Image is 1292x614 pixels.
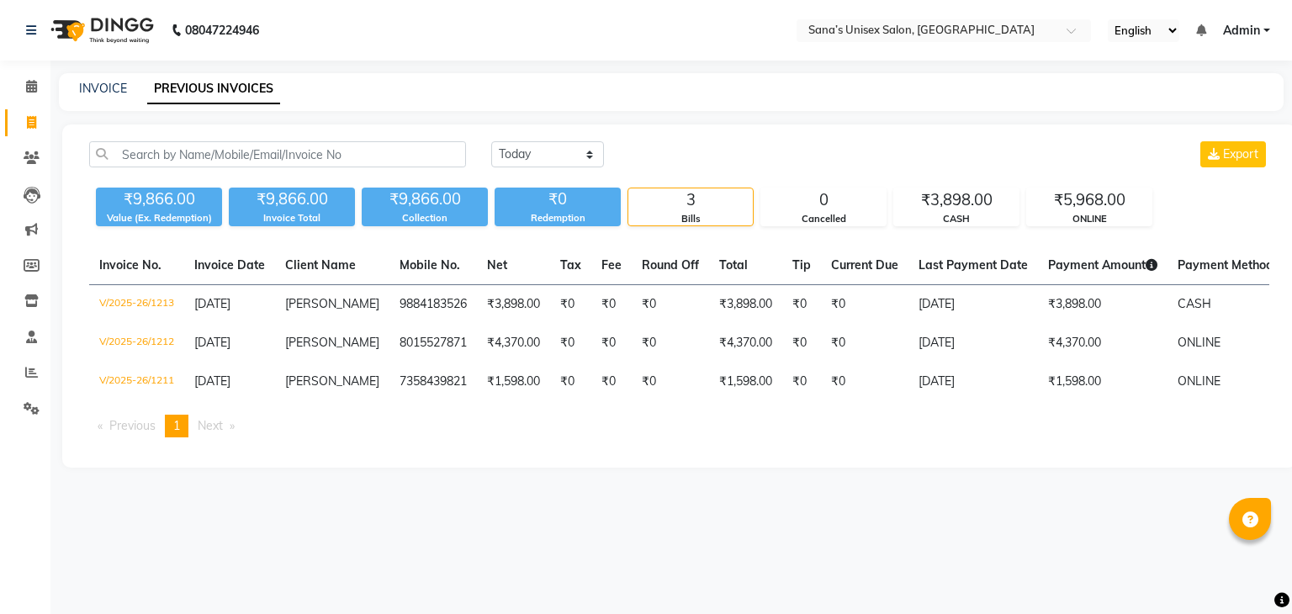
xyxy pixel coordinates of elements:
[285,296,379,311] span: [PERSON_NAME]
[285,373,379,389] span: [PERSON_NAME]
[194,335,230,350] span: [DATE]
[821,324,908,363] td: ₹0
[1223,22,1260,40] span: Admin
[389,285,477,325] td: 9884183526
[1038,285,1168,325] td: ₹3,898.00
[894,212,1019,226] div: CASH
[96,211,222,225] div: Value (Ex. Redemption)
[89,415,1269,437] nav: Pagination
[761,188,886,212] div: 0
[1221,547,1275,597] iframe: chat widget
[1038,324,1168,363] td: ₹4,370.00
[495,188,621,211] div: ₹0
[477,324,550,363] td: ₹4,370.00
[477,363,550,401] td: ₹1,598.00
[782,285,821,325] td: ₹0
[198,418,223,433] span: Next
[99,257,161,273] span: Invoice No.
[908,285,1038,325] td: [DATE]
[550,363,591,401] td: ₹0
[89,141,466,167] input: Search by Name/Mobile/Email/Invoice No
[1178,335,1221,350] span: ONLINE
[1178,257,1291,273] span: Payment Methods
[550,324,591,363] td: ₹0
[79,81,127,96] a: INVOICE
[601,257,622,273] span: Fee
[908,324,1038,363] td: [DATE]
[109,418,156,433] span: Previous
[194,373,230,389] span: [DATE]
[550,285,591,325] td: ₹0
[591,285,632,325] td: ₹0
[1200,141,1266,167] button: Export
[632,285,709,325] td: ₹0
[89,324,184,363] td: V/2025-26/1212
[709,285,782,325] td: ₹3,898.00
[147,74,280,104] a: PREVIOUS INVOICES
[591,363,632,401] td: ₹0
[782,363,821,401] td: ₹0
[89,363,184,401] td: V/2025-26/1211
[628,212,753,226] div: Bills
[285,257,356,273] span: Client Name
[761,212,886,226] div: Cancelled
[389,324,477,363] td: 8015527871
[362,211,488,225] div: Collection
[628,188,753,212] div: 3
[1178,373,1221,389] span: ONLINE
[285,335,379,350] span: [PERSON_NAME]
[919,257,1028,273] span: Last Payment Date
[43,7,158,54] img: logo
[719,257,748,273] span: Total
[642,257,699,273] span: Round Off
[1048,257,1157,273] span: Payment Amount
[821,285,908,325] td: ₹0
[1027,212,1152,226] div: ONLINE
[821,363,908,401] td: ₹0
[89,285,184,325] td: V/2025-26/1213
[709,324,782,363] td: ₹4,370.00
[477,285,550,325] td: ₹3,898.00
[792,257,811,273] span: Tip
[591,324,632,363] td: ₹0
[908,363,1038,401] td: [DATE]
[362,188,488,211] div: ₹9,866.00
[782,324,821,363] td: ₹0
[173,418,180,433] span: 1
[560,257,581,273] span: Tax
[389,363,477,401] td: 7358439821
[229,211,355,225] div: Invoice Total
[194,296,230,311] span: [DATE]
[229,188,355,211] div: ₹9,866.00
[96,188,222,211] div: ₹9,866.00
[632,324,709,363] td: ₹0
[1223,146,1258,161] span: Export
[495,211,621,225] div: Redemption
[894,188,1019,212] div: ₹3,898.00
[1027,188,1152,212] div: ₹5,968.00
[400,257,460,273] span: Mobile No.
[709,363,782,401] td: ₹1,598.00
[1178,296,1211,311] span: CASH
[487,257,507,273] span: Net
[185,7,259,54] b: 08047224946
[1038,363,1168,401] td: ₹1,598.00
[831,257,898,273] span: Current Due
[194,257,265,273] span: Invoice Date
[632,363,709,401] td: ₹0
